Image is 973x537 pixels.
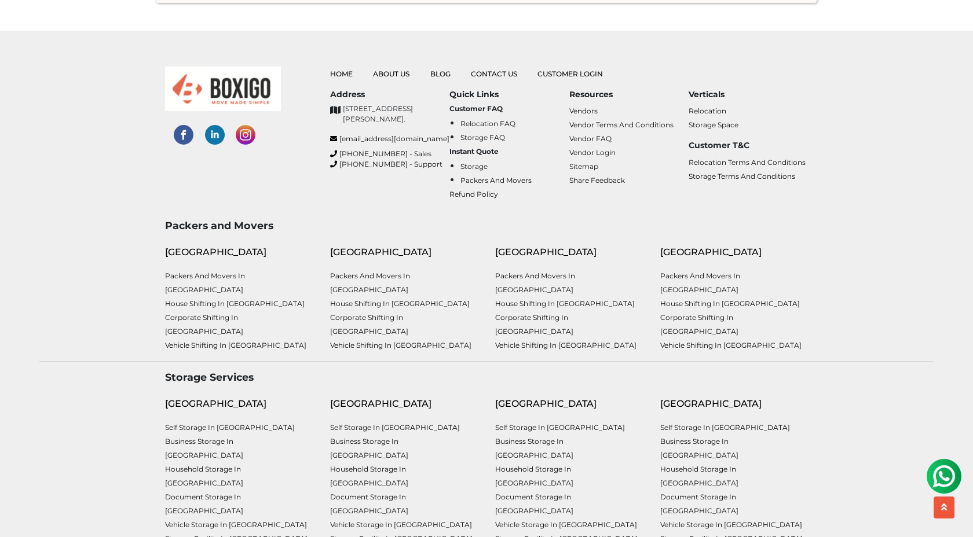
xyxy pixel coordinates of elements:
a: Household Storage in [GEOGRAPHIC_DATA] [330,465,408,487]
img: boxigo_logo_small [165,67,281,111]
a: Relocation Terms and Conditions [689,158,806,167]
a: Document Storage in [GEOGRAPHIC_DATA] [330,492,408,515]
a: Business Storage in [GEOGRAPHIC_DATA] [330,437,408,459]
b: Instant Quote [449,147,499,156]
a: Document Storage in [GEOGRAPHIC_DATA] [165,492,243,515]
b: Customer FAQ [449,104,503,113]
h3: Packers and Movers [165,219,808,231]
a: Storage FAQ [460,133,505,142]
a: Corporate Shifting in [GEOGRAPHIC_DATA] [330,313,408,336]
a: Vehicle Storage in [GEOGRAPHIC_DATA] [660,520,802,529]
a: House shifting in [GEOGRAPHIC_DATA] [495,299,635,308]
h6: Resources [569,90,689,100]
a: House shifting in [GEOGRAPHIC_DATA] [165,299,305,308]
a: Vehicle shifting in [GEOGRAPHIC_DATA] [330,341,471,350]
div: [GEOGRAPHIC_DATA] [165,245,313,259]
a: Packers and Movers in [GEOGRAPHIC_DATA] [165,271,245,294]
div: [GEOGRAPHIC_DATA] [660,397,808,411]
a: Self Storage in [GEOGRAPHIC_DATA] [330,423,460,432]
a: About Us [373,69,409,78]
button: scroll up [934,496,954,518]
div: [GEOGRAPHIC_DATA] [495,245,643,259]
a: Storage [460,162,488,171]
a: Self Storage in [GEOGRAPHIC_DATA] [660,423,790,432]
img: whatsapp-icon.svg [12,12,35,35]
h3: Storage Services [165,371,808,383]
a: Vendor FAQ [569,134,612,143]
a: Relocation [689,106,726,115]
a: Packers and Movers in [GEOGRAPHIC_DATA] [660,271,740,294]
a: Vehicle Storage in [GEOGRAPHIC_DATA] [165,520,307,529]
a: Document Storage in [GEOGRAPHIC_DATA] [495,492,573,515]
a: Storage Terms and Conditions [689,172,795,181]
a: Household Storage in [GEOGRAPHIC_DATA] [165,465,243,487]
p: [STREET_ADDRESS][PERSON_NAME]. [343,104,449,124]
a: Business Storage in [GEOGRAPHIC_DATA] [495,437,573,459]
a: Vendor Login [569,148,616,157]
a: [PHONE_NUMBER] - Sales [330,149,449,159]
a: Document Storage in [GEOGRAPHIC_DATA] [660,492,738,515]
img: linked-in-social-links [205,125,225,145]
h6: Quick Links [449,90,569,100]
a: Vehicle shifting in [GEOGRAPHIC_DATA] [495,341,637,350]
a: House shifting in [GEOGRAPHIC_DATA] [660,299,800,308]
div: [GEOGRAPHIC_DATA] [330,245,478,259]
h6: Address [330,90,449,100]
a: Corporate Shifting in [GEOGRAPHIC_DATA] [660,313,738,336]
a: Storage Space [689,120,738,129]
a: Contact Us [471,69,517,78]
a: House shifting in [GEOGRAPHIC_DATA] [330,299,470,308]
a: Business Storage in [GEOGRAPHIC_DATA] [165,437,243,459]
a: Packers and Movers in [GEOGRAPHIC_DATA] [495,271,575,294]
a: Customer Login [537,69,603,78]
a: Blog [430,69,451,78]
a: Vendor Terms and Conditions [569,120,674,129]
a: Vehicle shifting in [GEOGRAPHIC_DATA] [660,341,802,350]
a: Vehicle shifting in [GEOGRAPHIC_DATA] [165,341,306,350]
a: Sitemap [569,162,598,171]
h6: Verticals [689,90,808,100]
a: Corporate Shifting in [GEOGRAPHIC_DATA] [495,313,573,336]
div: [GEOGRAPHIC_DATA] [495,397,643,411]
a: Vendors [569,106,598,115]
a: Relocation FAQ [460,119,515,128]
a: [PHONE_NUMBER] - Support [330,159,449,170]
a: Packers and Movers [460,176,532,185]
a: Share Feedback [569,176,625,185]
a: Business Storage in [GEOGRAPHIC_DATA] [660,437,738,459]
a: Household Storage in [GEOGRAPHIC_DATA] [660,465,738,487]
h6: Customer T&C [689,141,808,150]
a: Vehicle Storage in [GEOGRAPHIC_DATA] [495,520,637,529]
img: facebook-social-links [174,125,193,145]
img: instagram-social-links [236,125,255,145]
a: Packers and Movers in [GEOGRAPHIC_DATA] [330,271,410,294]
a: Home [330,69,353,78]
div: [GEOGRAPHIC_DATA] [330,397,478,411]
a: Self Storage in [GEOGRAPHIC_DATA] [165,423,295,432]
a: Corporate Shifting in [GEOGRAPHIC_DATA] [165,313,243,336]
a: Refund Policy [449,190,498,198]
a: Household Storage in [GEOGRAPHIC_DATA] [495,465,573,487]
a: Self Storage in [GEOGRAPHIC_DATA] [495,423,625,432]
a: [EMAIL_ADDRESS][DOMAIN_NAME] [330,134,449,144]
div: [GEOGRAPHIC_DATA] [165,397,313,411]
div: [GEOGRAPHIC_DATA] [660,245,808,259]
a: Vehicle Storage in [GEOGRAPHIC_DATA] [330,520,472,529]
